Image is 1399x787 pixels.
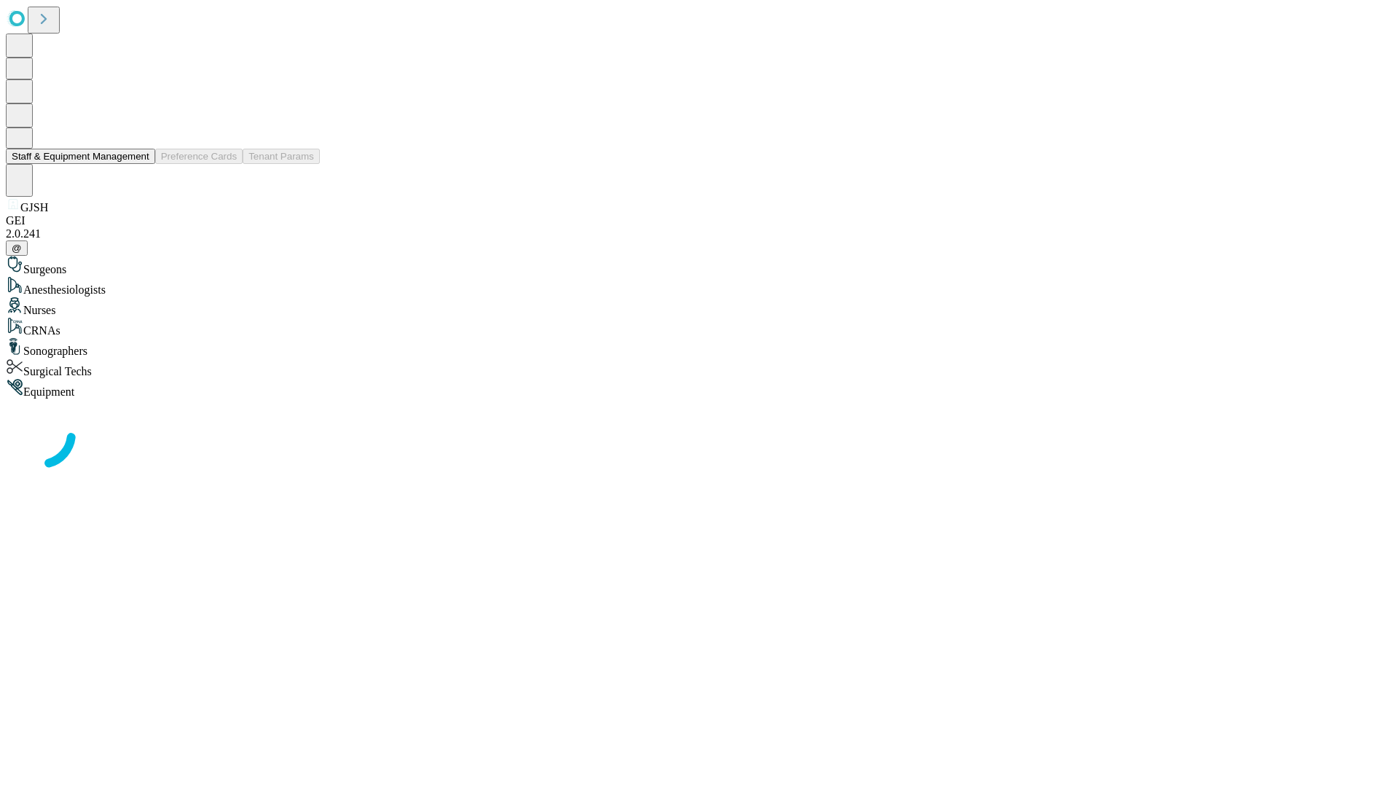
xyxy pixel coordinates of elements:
[20,201,48,214] span: GJSH
[6,297,1393,317] div: Nurses
[6,358,1393,378] div: Surgical Techs
[155,149,243,164] button: Preference Cards
[6,149,155,164] button: Staff & Equipment Management
[6,337,1393,358] div: Sonographers
[6,276,1393,297] div: Anesthesiologists
[6,227,1393,240] div: 2.0.241
[6,378,1393,399] div: Equipment
[6,240,28,256] button: @
[6,214,1393,227] div: GEI
[6,317,1393,337] div: CRNAs
[6,256,1393,276] div: Surgeons
[12,243,22,254] span: @
[243,149,320,164] button: Tenant Params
